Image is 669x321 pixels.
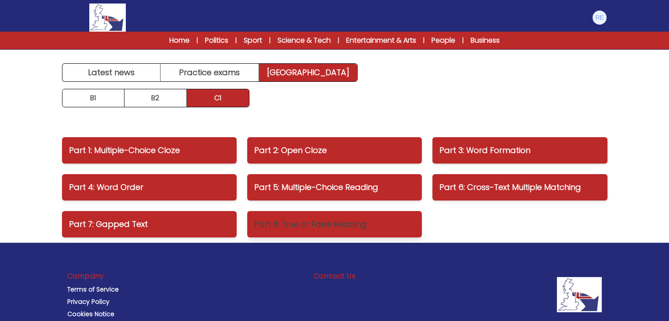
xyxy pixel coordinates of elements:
[69,144,230,157] p: Part 1: Multiple-Choice Cloze
[62,89,125,107] a: B1
[254,181,415,193] p: Part 5: Multiple-Choice Reading
[62,137,237,164] a: Part 1: Multiple-Choice Cloze
[67,271,105,281] h3: Company
[244,35,262,46] a: Sport
[432,174,607,201] a: Part 6: Cross-Text Multiple Matching
[471,35,500,46] a: Business
[169,35,190,46] a: Home
[254,144,415,157] p: Part 2: Open Cloze
[124,89,187,107] a: B2
[67,310,114,318] a: Cookies Notice
[313,271,355,281] h3: Contact Us
[62,4,154,32] a: Logo
[62,211,237,237] a: Part 7: Gapped Text
[269,36,271,45] span: |
[69,181,230,193] p: Part 4: Word Order
[197,36,198,45] span: |
[62,174,237,201] a: Part 4: Word Order
[247,137,422,164] a: Part 2: Open Cloze
[259,64,357,81] a: [GEOGRAPHIC_DATA]
[187,89,249,107] a: C1
[205,35,228,46] a: Politics
[462,36,464,45] span: |
[432,137,607,164] a: Part 3: Word Formation
[67,285,119,294] a: Terms of Service
[557,277,602,312] img: Company Logo
[278,35,331,46] a: Science & Tech
[235,36,237,45] span: |
[62,64,161,81] a: Latest news
[346,35,416,46] a: Entertainment & Arts
[247,174,422,201] a: Part 5: Multiple-Choice Reading
[247,211,422,237] a: Part 8: True or False Reading
[439,181,600,193] p: Part 6: Cross-Text Multiple Matching
[431,35,455,46] a: People
[254,218,415,230] p: Part 8: True or False Reading
[67,297,110,306] a: Privacy Policy
[89,4,125,32] img: Logo
[592,11,607,25] img: Riccardo Erroi
[423,36,424,45] span: |
[161,64,259,81] a: Practice exams
[338,36,339,45] span: |
[439,144,600,157] p: Part 3: Word Formation
[69,218,230,230] p: Part 7: Gapped Text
